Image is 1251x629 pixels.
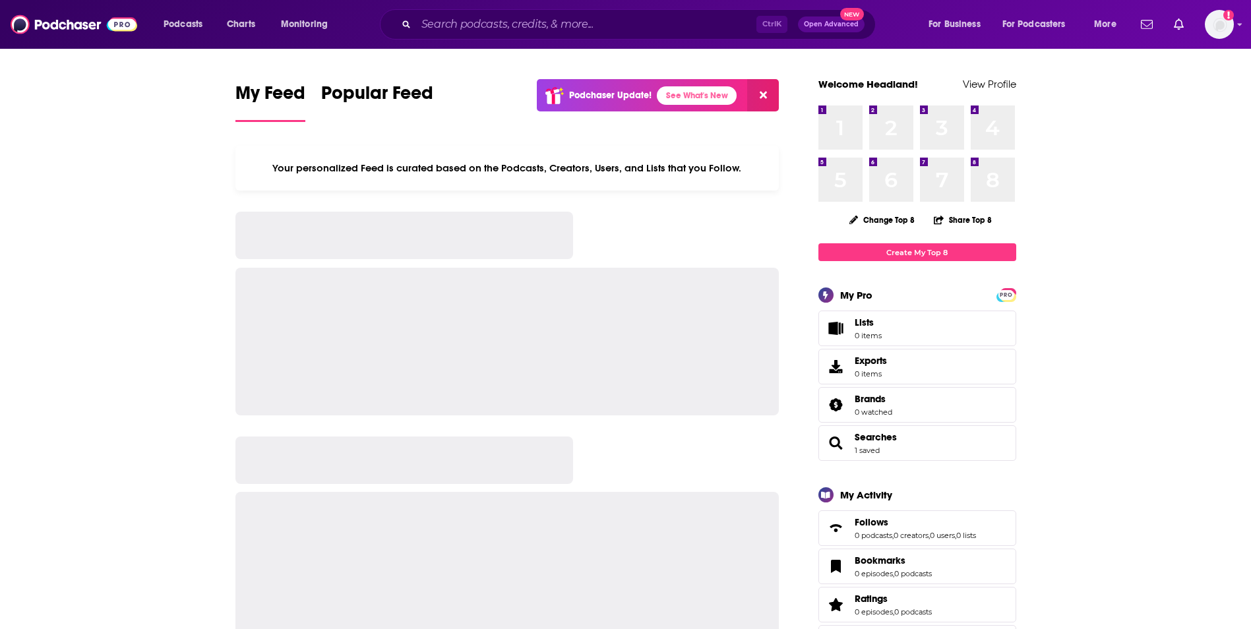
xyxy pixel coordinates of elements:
a: Lists [818,311,1016,346]
a: 0 creators [894,531,929,540]
a: 0 episodes [855,569,893,578]
a: PRO [998,289,1014,299]
a: Searches [823,434,849,452]
button: Change Top 8 [841,212,923,228]
a: Welcome Headland! [818,78,918,90]
a: 0 episodes [855,607,893,616]
span: Ratings [855,593,888,605]
button: open menu [919,14,997,35]
span: Logged in as headlandconsultancy [1205,10,1234,39]
span: Searches [818,425,1016,461]
span: My Feed [235,82,305,112]
a: My Feed [235,82,305,122]
button: open menu [272,14,345,35]
a: Brands [823,396,849,414]
button: open menu [154,14,220,35]
span: Ctrl K [756,16,787,33]
span: Monitoring [281,15,328,34]
span: , [893,569,894,578]
p: Podchaser Update! [569,90,652,101]
span: New [840,8,864,20]
button: Share Top 8 [933,207,992,233]
a: View Profile [963,78,1016,90]
svg: Add a profile image [1223,10,1234,20]
span: For Podcasters [1002,15,1066,34]
a: Follows [823,519,849,537]
span: More [1094,15,1116,34]
span: Exports [855,355,887,367]
span: Brands [818,387,1016,423]
span: For Business [929,15,981,34]
a: Follows [855,516,976,528]
a: 0 podcasts [894,607,932,616]
a: Ratings [855,593,932,605]
a: See What's New [657,86,737,105]
button: Show profile menu [1205,10,1234,39]
span: , [929,531,930,540]
a: 0 watched [855,407,892,417]
span: , [955,531,956,540]
a: Brands [855,393,892,405]
a: Show notifications dropdown [1169,13,1189,36]
a: 0 podcasts [855,531,892,540]
span: Lists [823,319,849,338]
div: Search podcasts, credits, & more... [392,9,888,40]
button: open menu [994,14,1085,35]
span: , [893,607,894,616]
span: Charts [227,15,255,34]
a: Popular Feed [321,82,433,122]
span: 0 items [855,369,887,378]
span: PRO [998,290,1014,300]
img: User Profile [1205,10,1234,39]
span: Podcasts [164,15,202,34]
div: Your personalized Feed is curated based on the Podcasts, Creators, Users, and Lists that you Follow. [235,146,779,191]
span: Open Advanced [804,21,859,28]
a: Show notifications dropdown [1136,13,1158,36]
div: My Pro [840,289,872,301]
span: 0 items [855,331,882,340]
a: Ratings [823,595,849,614]
a: Create My Top 8 [818,243,1016,261]
button: Open AdvancedNew [798,16,865,32]
a: Searches [855,431,897,443]
span: Bookmarks [818,549,1016,584]
span: Ratings [818,587,1016,622]
a: 1 saved [855,446,880,455]
img: Podchaser - Follow, Share and Rate Podcasts [11,12,137,37]
span: Exports [823,357,849,376]
a: 0 users [930,531,955,540]
a: Charts [218,14,263,35]
a: 0 podcasts [894,569,932,578]
span: Lists [855,316,874,328]
button: open menu [1085,14,1133,35]
span: Brands [855,393,886,405]
span: Lists [855,316,882,328]
span: Popular Feed [321,82,433,112]
input: Search podcasts, credits, & more... [416,14,756,35]
span: Follows [818,510,1016,546]
a: Bookmarks [855,554,932,566]
span: Follows [855,516,888,528]
span: Bookmarks [855,554,905,566]
div: My Activity [840,489,892,501]
a: Bookmarks [823,557,849,576]
span: , [892,531,894,540]
a: Exports [818,349,1016,384]
a: 0 lists [956,531,976,540]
